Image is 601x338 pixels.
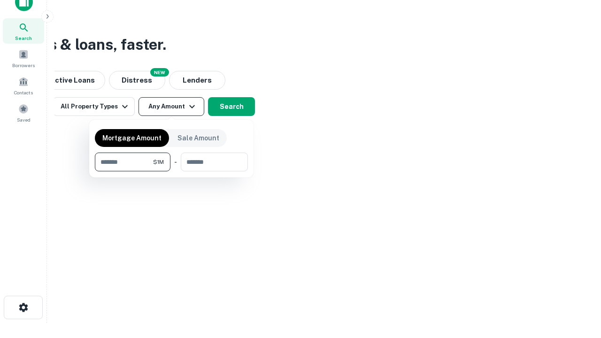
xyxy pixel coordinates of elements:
div: - [174,153,177,171]
p: Mortgage Amount [102,133,162,143]
span: $1M [153,158,164,166]
iframe: Chat Widget [554,263,601,308]
p: Sale Amount [177,133,219,143]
